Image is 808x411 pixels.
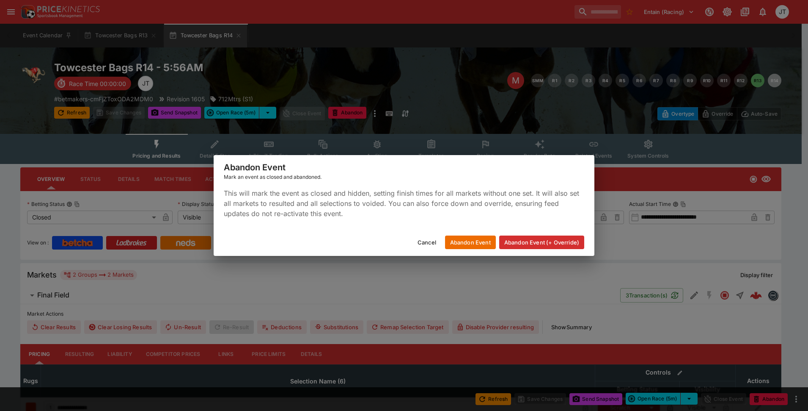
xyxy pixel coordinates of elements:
button: Cancel [412,236,442,249]
div: Abandon Event [214,155,594,188]
button: Abandon Event [445,236,496,249]
p: This will mark the event as closed and hidden, setting finish times for all markets without one s... [224,188,584,219]
div: Mark an event as closed and abandoned. [224,173,584,181]
button: Abandon Event (+ Override) [499,236,584,249]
